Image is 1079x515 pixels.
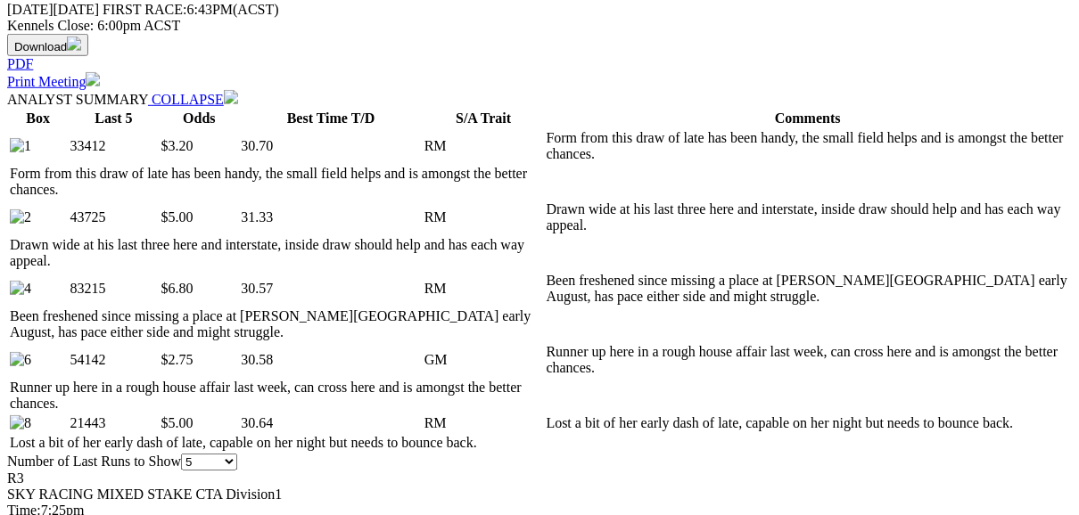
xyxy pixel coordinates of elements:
td: Drawn wide at his last three here and interstate, inside draw should help and has each way appeal. [9,236,544,270]
td: RM [424,129,544,163]
td: Lost a bit of her early dash of late, capable on her night but needs to bounce back. [9,434,544,452]
td: Been freshened since missing a place at [PERSON_NAME][GEOGRAPHIC_DATA] early August, has pace eit... [546,272,1071,306]
th: Best Time T/D [240,110,422,127]
td: 33412 [69,129,158,163]
td: 54142 [69,343,158,377]
th: Box [9,110,67,127]
td: Runner up here in a rough house affair last week, can cross here and is amongst the better chances. [546,343,1071,377]
td: RM [424,414,544,432]
img: 6 [10,352,31,368]
span: $2.75 [161,352,193,367]
td: 21443 [69,414,158,432]
span: FIRST RACE: [103,2,186,17]
img: printer.svg [86,72,100,86]
button: Download [7,34,88,56]
td: Been freshened since missing a place at [PERSON_NAME][GEOGRAPHIC_DATA] early August, has pace eit... [9,307,544,341]
td: Form from this draw of late has been handy, the small field helps and is amongst the better chances. [9,165,544,199]
span: $5.00 [161,209,193,225]
img: chevron-down-white.svg [224,90,238,104]
span: 6:43PM(ACST) [103,2,279,17]
span: COLLAPSE [152,92,224,107]
td: 83215 [69,272,158,306]
td: Drawn wide at his last three here and interstate, inside draw should help and has each way appeal. [546,200,1071,234]
div: Kennels Close: 6:00pm ACST [7,18,1072,34]
td: Form from this draw of late has been handy, the small field helps and is amongst the better chances. [546,129,1071,163]
img: 1 [10,138,31,154]
img: 2 [10,209,31,225]
div: SKY RACING MIXED STAKE CTA Division1 [7,486,1072,503]
td: Runner up here in a rough house affair last week, can cross here and is amongst the better chances. [9,379,544,413]
img: download.svg [67,37,81,51]
td: 30.57 [240,272,422,306]
span: [DATE] [7,2,54,17]
img: 8 [10,415,31,431]
a: COLLAPSE [148,92,238,107]
span: $6.80 [161,281,193,296]
td: GM [424,343,544,377]
td: 30.58 [240,343,422,377]
div: Download [7,56,1072,72]
span: R3 [7,470,24,486]
td: 43725 [69,200,158,234]
span: [DATE] [7,2,99,17]
td: Lost a bit of her early dash of late, capable on her night but needs to bounce back. [546,414,1071,432]
th: S/A Trait [424,110,544,127]
th: Last 5 [69,110,158,127]
span: $3.20 [161,138,193,153]
span: $5.00 [161,415,193,430]
td: RM [424,272,544,306]
td: 30.64 [240,414,422,432]
td: 30.70 [240,129,422,163]
td: 31.33 [240,200,422,234]
div: Number of Last Runs to Show [7,454,1072,470]
img: 4 [10,281,31,297]
th: Odds [160,110,238,127]
td: RM [424,200,544,234]
th: Comments [546,110,1071,127]
div: ANALYST SUMMARY [7,90,1072,108]
a: Print Meeting [7,74,100,89]
a: PDF [7,56,33,71]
